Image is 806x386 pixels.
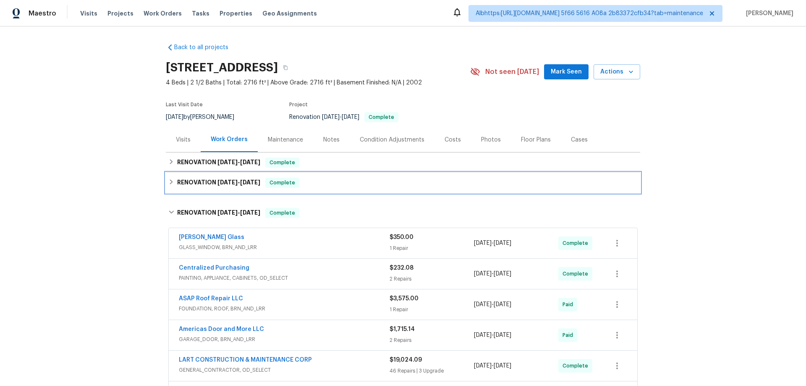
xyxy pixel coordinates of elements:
[365,115,398,120] span: Complete
[289,102,308,107] span: Project
[80,9,97,18] span: Visits
[360,136,424,144] div: Condition Adjustments
[390,336,474,344] div: 2 Repairs
[166,152,640,173] div: RENOVATION [DATE]-[DATE]Complete
[166,63,278,72] h2: [STREET_ADDRESS]
[179,274,390,282] span: PAINTING, APPLIANCE, CABINETS, OD_SELECT
[474,362,511,370] span: -
[476,9,703,18] span: Albhttps:[URL][DOMAIN_NAME] 5f66 5616 A08a 2b83372cfb34?tab=maintenance
[179,326,264,332] a: Americas Door and More LLC
[107,9,133,18] span: Projects
[390,296,419,302] span: $3,575.00
[179,366,390,374] span: GENERAL_CONTRACTOR, OD_SELECT
[176,136,191,144] div: Visits
[166,173,640,193] div: RENOVATION [DATE]-[DATE]Complete
[743,9,793,18] span: [PERSON_NAME]
[179,265,249,271] a: Centralized Purchasing
[474,300,511,309] span: -
[217,179,260,185] span: -
[474,302,492,307] span: [DATE]
[166,112,244,122] div: by [PERSON_NAME]
[179,335,390,344] span: GARAGE_DOOR, BRN_AND_LRR
[217,159,260,165] span: -
[144,9,182,18] span: Work Orders
[494,363,511,369] span: [DATE]
[544,64,589,80] button: Mark Seen
[390,234,413,240] span: $350.00
[179,296,243,302] a: ASAP Roof Repair LLC
[521,136,551,144] div: Floor Plans
[179,243,390,252] span: GLASS_WINDOW, BRN_AND_LRR
[177,158,260,168] h6: RENOVATION
[494,302,511,307] span: [DATE]
[563,270,591,278] span: Complete
[494,271,511,277] span: [DATE]
[220,9,252,18] span: Properties
[166,102,203,107] span: Last Visit Date
[240,159,260,165] span: [DATE]
[390,265,413,271] span: $232.08
[342,114,359,120] span: [DATE]
[166,114,183,120] span: [DATE]
[322,114,340,120] span: [DATE]
[266,209,298,217] span: Complete
[474,332,492,338] span: [DATE]
[192,11,209,16] span: Tasks
[217,210,238,215] span: [DATE]
[563,331,576,339] span: Paid
[179,357,312,363] a: LART CONSTRUCTION & MAINTENANCE CORP
[211,135,248,144] div: Work Orders
[177,208,260,218] h6: RENOVATION
[266,179,298,187] span: Complete
[551,67,582,77] span: Mark Seen
[29,9,56,18] span: Maestro
[474,331,511,339] span: -
[494,332,511,338] span: [DATE]
[571,136,588,144] div: Cases
[390,305,474,314] div: 1 Repair
[177,178,260,188] h6: RENOVATION
[390,275,474,283] div: 2 Repairs
[289,114,398,120] span: Renovation
[268,136,303,144] div: Maintenance
[563,362,591,370] span: Complete
[240,179,260,185] span: [DATE]
[390,244,474,252] div: 1 Repair
[600,67,633,77] span: Actions
[217,210,260,215] span: -
[390,357,422,363] span: $19,024.09
[322,114,359,120] span: -
[390,367,474,375] div: 46 Repairs | 3 Upgrade
[445,136,461,144] div: Costs
[166,79,470,87] span: 4 Beds | 2 1/2 Baths | Total: 2716 ft² | Above Grade: 2716 ft² | Basement Finished: N/A | 2002
[594,64,640,80] button: Actions
[166,43,246,52] a: Back to all projects
[474,240,492,246] span: [DATE]
[179,305,390,313] span: FOUNDATION, ROOF, BRN_AND_LRR
[166,200,640,226] div: RENOVATION [DATE]-[DATE]Complete
[474,239,511,247] span: -
[481,136,501,144] div: Photos
[494,240,511,246] span: [DATE]
[485,68,539,76] span: Not seen [DATE]
[278,60,293,75] button: Copy Address
[390,326,415,332] span: $1,715.14
[240,210,260,215] span: [DATE]
[563,239,591,247] span: Complete
[323,136,340,144] div: Notes
[563,300,576,309] span: Paid
[217,159,238,165] span: [DATE]
[474,363,492,369] span: [DATE]
[262,9,317,18] span: Geo Assignments
[266,158,298,167] span: Complete
[474,271,492,277] span: [DATE]
[474,270,511,278] span: -
[217,179,238,185] span: [DATE]
[179,234,244,240] a: [PERSON_NAME] Glass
